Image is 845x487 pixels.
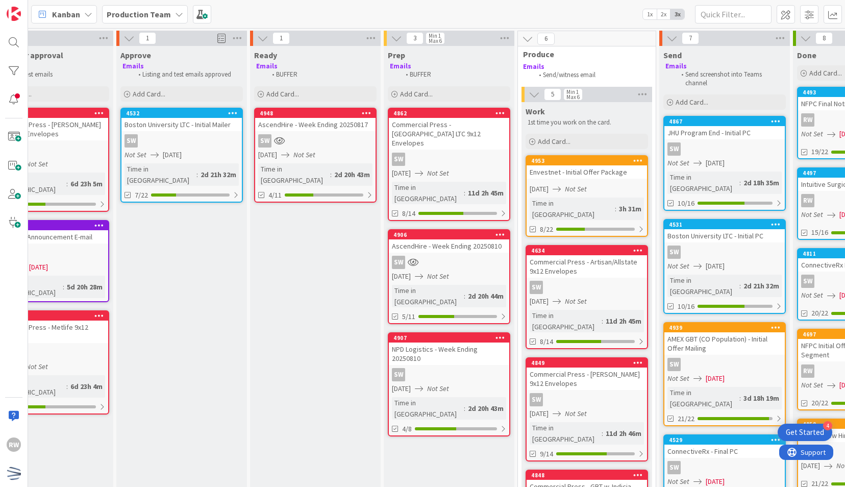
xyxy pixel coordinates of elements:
[389,153,509,166] div: SW
[464,187,465,199] span: :
[741,280,782,291] div: 2d 21h 32m
[530,422,602,445] div: Time in [GEOGRAPHIC_DATA]
[778,424,832,441] div: Open Get Started checklist, remaining modules: 4
[540,336,553,347] span: 8/14
[393,334,509,342] div: 4907
[133,70,241,79] li: Listing and test emails approved
[68,381,105,392] div: 6d 23h 4m
[527,255,647,278] div: Commercial Press - Artisan/Allstate 9x12 Envelopes
[389,256,509,269] div: SW
[566,94,580,100] div: Max 6
[120,50,151,60] span: Approve
[664,461,785,474] div: SW
[121,109,242,131] div: 4532Boston University LTC - Initial Mailer
[531,359,647,367] div: 4849
[330,169,332,180] span: :
[388,50,405,60] span: Prep
[527,165,647,179] div: Envestnet - Initial Offer Package
[389,109,509,118] div: 4862
[389,118,509,150] div: Commercial Press - [GEOGRAPHIC_DATA] LTC 9x12 Envelopes
[135,190,148,201] span: 7/22
[786,427,824,437] div: Get Started
[664,358,785,371] div: SW
[198,169,239,180] div: 2d 21h 32m
[739,177,741,188] span: :
[133,89,165,99] span: Add Card...
[389,343,509,365] div: NPD Logistics - Week Ending 20250810
[427,168,449,178] i: Not Set
[565,297,587,306] i: Not Set
[7,466,21,480] img: avatar
[664,332,785,355] div: AMEX GBT (CO Population) - Initial Offer Mailing
[664,220,785,242] div: 4531Boston University LTC - Initial PC
[801,460,820,471] span: [DATE]
[678,198,694,209] span: 10/16
[801,129,823,138] i: Not Set
[664,117,785,139] div: 4867JHU Program End - Initial PC
[603,315,644,327] div: 11d 2h 45m
[26,362,48,371] i: Not Set
[427,384,449,393] i: Not Set
[256,62,278,70] strong: Emails
[678,413,694,424] span: 21/22
[266,70,375,79] li: BUFFER
[565,409,587,418] i: Not Set
[526,357,648,461] a: 4849Commercial Press - [PERSON_NAME] 9x12 EnvelopesSW[DATE]Not SetTime in [GEOGRAPHIC_DATA]:11d 2...
[254,50,277,60] span: Ready
[523,62,544,71] strong: Emails
[669,436,785,444] div: 4529
[667,374,689,383] i: Not Set
[465,187,506,199] div: 11d 2h 45m
[139,32,156,44] span: 1
[663,50,682,60] span: Send
[669,118,785,125] div: 4867
[741,177,782,188] div: 2d 18h 35m
[664,220,785,229] div: 4531
[528,118,646,127] p: 1st time you work on the card.
[427,272,449,281] i: Not Set
[527,281,647,294] div: SW
[527,393,647,406] div: SW
[392,256,405,269] div: SW
[669,324,785,331] div: 4939
[801,210,823,219] i: Not Set
[68,178,105,189] div: 6d 23h 5m
[255,118,376,131] div: AscendHire - Week Ending 20250817
[527,471,647,480] div: 4848
[670,9,684,19] span: 3x
[667,261,689,271] i: Not Set
[389,239,509,253] div: AscendHire - Week Ending 20250810
[739,393,741,404] span: :
[741,393,782,404] div: 3d 18h 19m
[537,33,555,45] span: 6
[801,275,814,288] div: SW
[540,224,553,235] span: 8/22
[530,281,543,294] div: SW
[255,134,376,148] div: SW
[392,368,405,381] div: SW
[676,98,708,107] span: Add Card...
[402,208,415,219] span: 8/14
[815,32,833,44] span: 8
[21,2,46,14] span: Support
[388,108,510,221] a: 4862Commercial Press - [GEOGRAPHIC_DATA] LTC 9x12 EnvelopesSW[DATE]Not SetTime in [GEOGRAPHIC_DAT...
[643,9,657,19] span: 1x
[29,262,48,273] span: [DATE]
[664,323,785,355] div: 4939AMEX GBT (CO Population) - Initial Offer Mailing
[566,89,579,94] div: Min 1
[615,203,616,214] span: :
[667,387,739,409] div: Time in [GEOGRAPHIC_DATA]
[388,229,510,324] a: 4906AscendHire - Week Ending 20250810SW[DATE]Not SetTime in [GEOGRAPHIC_DATA]:2d 20h 44m5/11
[392,153,405,166] div: SW
[667,142,681,156] div: SW
[706,373,725,384] span: [DATE]
[667,477,689,486] i: Not Set
[66,381,68,392] span: :
[667,358,681,371] div: SW
[565,184,587,193] i: Not Set
[801,113,814,127] div: RW
[665,62,687,70] strong: Emails
[465,403,506,414] div: 2d 20h 43m
[530,296,549,307] span: [DATE]
[531,157,647,164] div: 4953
